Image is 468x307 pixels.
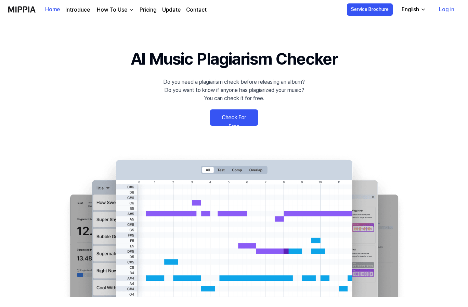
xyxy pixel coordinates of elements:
[210,109,258,126] a: Check For Free
[163,78,305,103] div: Do you need a plagiarism check before releasing an album? Do you want to know if anyone has plagi...
[186,6,207,14] a: Contact
[347,3,393,16] button: Service Brochure
[131,46,338,71] h1: AI Music Plagiarism Checker
[56,153,412,297] img: main Image
[95,6,134,14] button: How To Use
[162,6,181,14] a: Update
[95,6,129,14] div: How To Use
[45,0,60,19] a: Home
[140,6,157,14] a: Pricing
[129,7,134,13] img: down
[396,3,430,16] button: English
[65,6,90,14] a: Introduce
[400,5,420,14] div: English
